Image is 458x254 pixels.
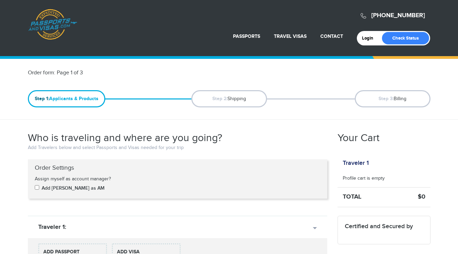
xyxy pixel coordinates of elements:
p: Add Travelers below and select Passports and Visas needed for your trip [28,144,327,151]
div: Order form: Page 1 of 3 [23,69,229,77]
h5: Assign myself as account manager? [35,177,123,182]
strong: $0 [418,193,425,201]
strong: Step 2: [212,96,227,102]
span: Shipping [191,90,267,107]
h5: Total [338,194,393,201]
h4: Order Settings [30,165,326,171]
a: Travel Visas [274,33,307,39]
h4: Certified and Secured by [345,223,423,230]
label: Add [PERSON_NAME] as AM [42,185,105,192]
span: Applicants & Products [28,90,105,107]
a: [PHONE_NUMBER] [371,12,425,19]
a: Login [362,35,378,41]
a: Passports [233,33,260,39]
span: Billing [355,90,430,107]
a: Traveler 1: [28,216,327,238]
strong: Step 3: [379,96,394,102]
a: Check Status [382,32,429,44]
a: Contact [320,33,343,39]
div: Traveler 1 [338,159,374,167]
li: Profile cart is empty [338,170,430,188]
h2: Your Cart [338,132,380,144]
h2: Who is traveling and where are you going? [28,132,222,144]
strong: Step 1: [35,96,49,102]
a: Passports & [DOMAIN_NAME] [28,9,77,40]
